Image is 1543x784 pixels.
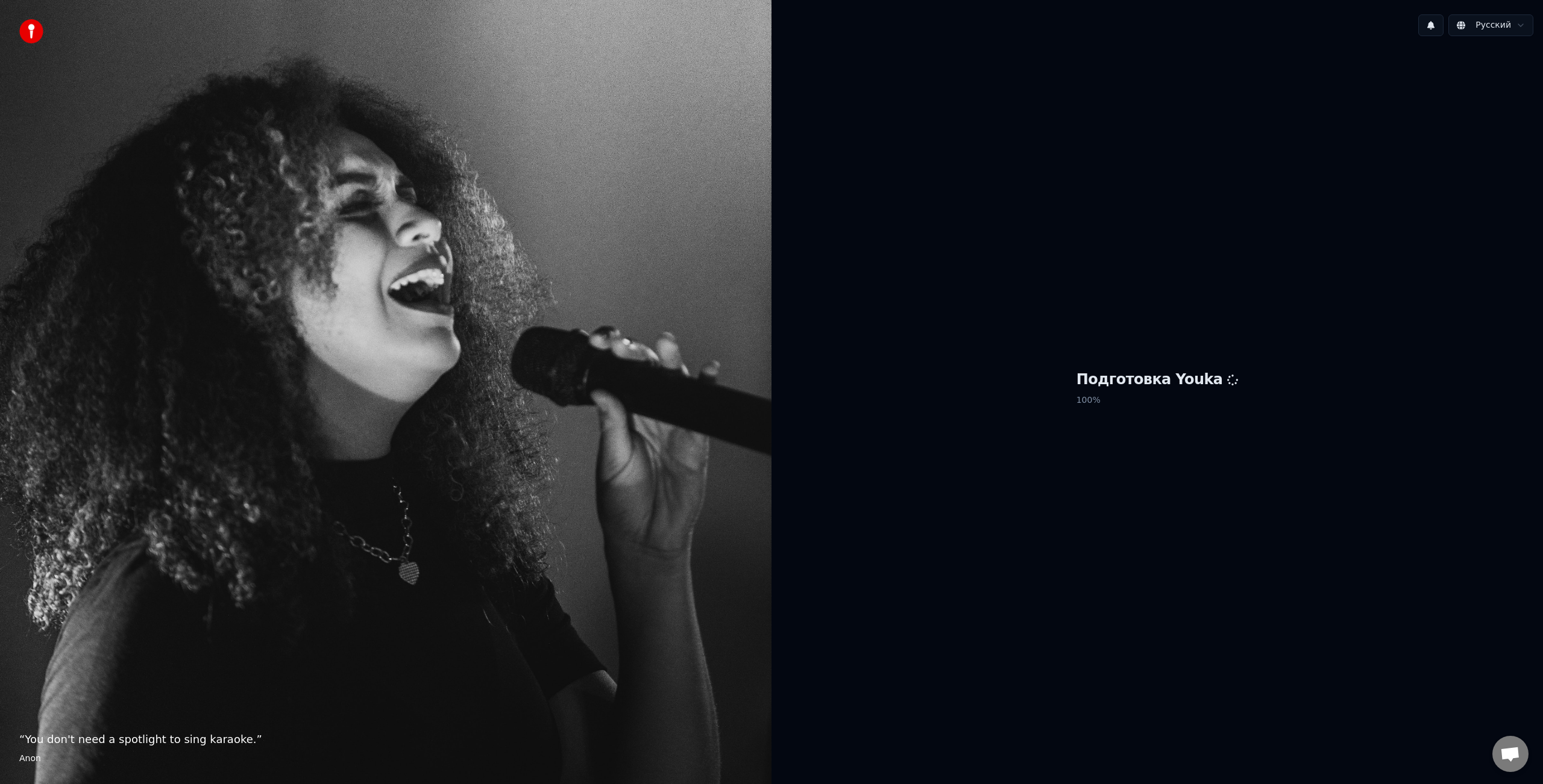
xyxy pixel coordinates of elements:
p: 100 % [1076,390,1239,411]
p: “ You don't need a spotlight to sing karaoke. ” [19,731,752,748]
div: Открытый чат [1492,736,1529,772]
img: youka [19,19,43,43]
footer: Anon [19,753,752,765]
h1: Подготовка Youka [1076,370,1239,390]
